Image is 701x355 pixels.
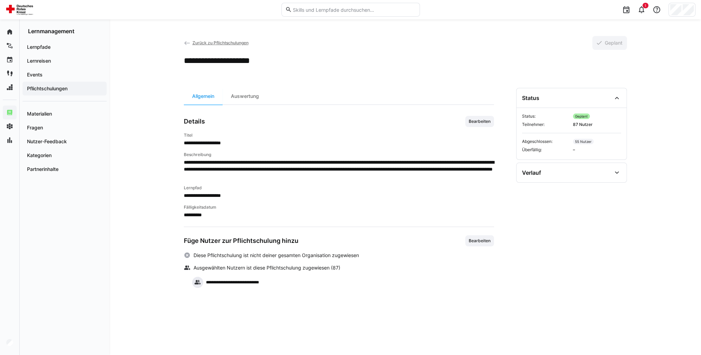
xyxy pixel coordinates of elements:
[573,113,590,119] div: Geplant
[645,3,646,8] span: 1
[184,152,494,157] h4: Beschreibung
[292,7,416,13] input: Skills und Lernpfade durchsuchen…
[193,252,359,259] span: Diese Pflichtschulung ist nicht deiner gesamten Organisation zugewiesen
[522,147,570,153] span: Überfällig:
[184,185,494,191] h4: Lernpfad
[465,235,494,246] button: Bearbeiten
[184,40,249,45] a: Zurück zu Pflichtschulungen
[573,122,621,127] span: 87 Nutzer
[465,116,494,127] button: Bearbeiten
[192,40,248,45] span: Zurück zu Pflichtschulungen
[522,169,541,176] div: Verlauf
[604,39,623,46] span: Geplant
[573,139,594,144] div: 55 Nutzer
[184,204,494,210] h4: Fälligkeitsdatum
[522,139,570,144] span: Abgeschlossen:
[184,133,494,138] h4: Titel
[184,88,223,104] div: Allgemein
[468,238,491,244] span: Bearbeiten
[522,94,539,101] div: Status
[184,237,298,245] h3: Füge Nutzer zur Pflichtschulung hinzu
[223,88,267,104] div: Auswertung
[522,113,570,119] span: Status:
[573,147,621,153] span: –
[522,122,570,127] span: Teilnehmer:
[184,118,205,125] h3: Details
[468,119,491,124] span: Bearbeiten
[193,264,340,271] span: Ausgewählten Nutzern ist diese Pflichtschulung zugewiesen (87)
[592,36,627,50] button: Geplant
